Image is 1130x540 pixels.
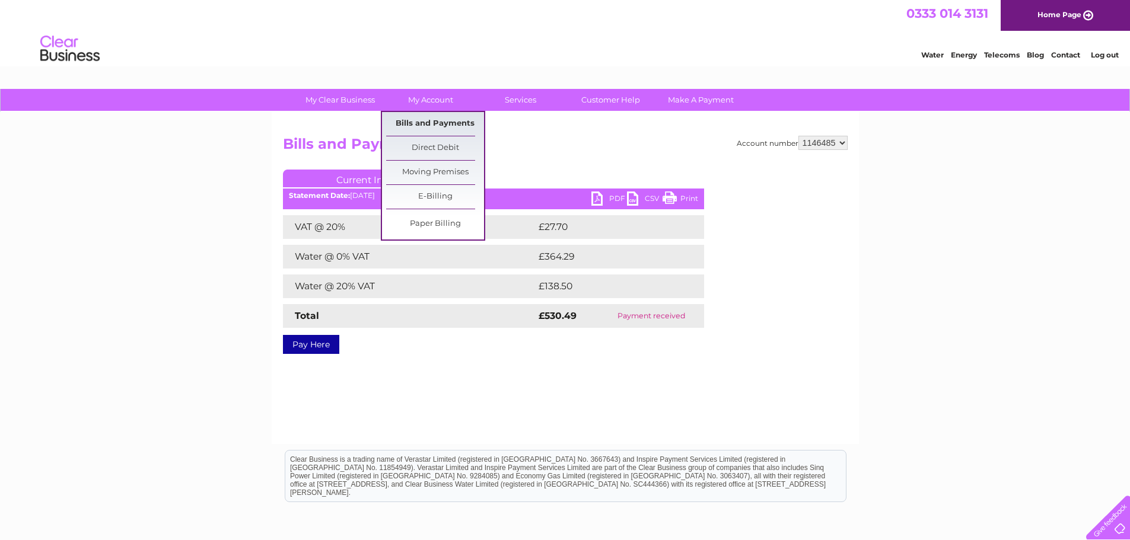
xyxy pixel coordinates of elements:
a: Blog [1027,50,1044,59]
td: Payment received [599,304,704,328]
td: £27.70 [536,215,680,239]
strong: £530.49 [539,310,577,321]
a: Energy [951,50,977,59]
a: Make A Payment [652,89,750,111]
a: Paper Billing [386,212,484,236]
h2: Bills and Payments [283,136,848,158]
a: Pay Here [283,335,339,354]
div: [DATE] [283,191,704,200]
a: PDF [591,191,627,209]
td: £364.29 [536,245,683,269]
a: My Clear Business [291,89,389,111]
a: Customer Help [562,89,660,111]
b: Statement Date: [289,191,350,200]
a: Services [472,89,569,111]
td: Water @ 20% VAT [283,274,536,298]
div: Account number [737,136,848,150]
a: CSV [627,191,663,209]
a: E-Billing [386,185,484,209]
strong: Total [295,310,319,321]
a: Telecoms [984,50,1020,59]
a: Water [921,50,944,59]
img: logo.png [40,31,100,67]
a: Current Invoice [283,170,461,187]
a: My Account [381,89,479,111]
a: Bills and Payments [386,112,484,136]
a: Direct Debit [386,136,484,160]
a: Moving Premises [386,161,484,184]
td: VAT @ 20% [283,215,536,239]
div: Clear Business is a trading name of Verastar Limited (registered in [GEOGRAPHIC_DATA] No. 3667643... [285,7,846,57]
a: Print [663,191,698,209]
td: Water @ 0% VAT [283,245,536,269]
a: Log out [1091,50,1119,59]
td: £138.50 [536,274,682,298]
a: 0333 014 3131 [906,6,988,21]
a: Contact [1051,50,1080,59]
